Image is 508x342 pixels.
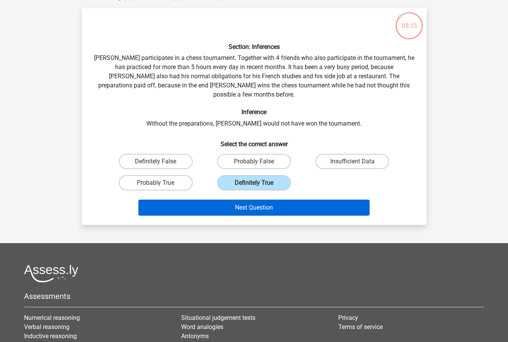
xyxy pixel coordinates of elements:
[395,11,424,31] div: 05:15
[217,154,291,169] label: Probably False
[24,323,70,331] a: Verbal reasoning
[338,314,358,321] a: Privacy
[119,175,193,190] label: Probably True
[138,200,370,216] button: Next Question
[85,14,424,219] div: [PERSON_NAME] participates in a chess tournament. Together with 4 friends who also participate in...
[94,108,414,116] h6: Inference
[24,292,484,301] h5: Assessments
[24,314,80,321] a: Numerical reasoning
[338,323,383,331] a: Terms of service
[24,332,77,340] a: Inductive reasoning
[181,314,255,321] a: Situational judgement tests
[181,323,223,331] a: Word analogies
[119,154,193,169] label: Definitely False
[94,134,414,148] h6: Select the correct answer
[217,175,291,190] label: Definitely True
[315,154,389,169] label: Insufficient Data
[181,332,209,340] a: Antonyms
[94,43,414,50] h6: Section: Inferences
[24,265,78,282] img: Assessly logo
